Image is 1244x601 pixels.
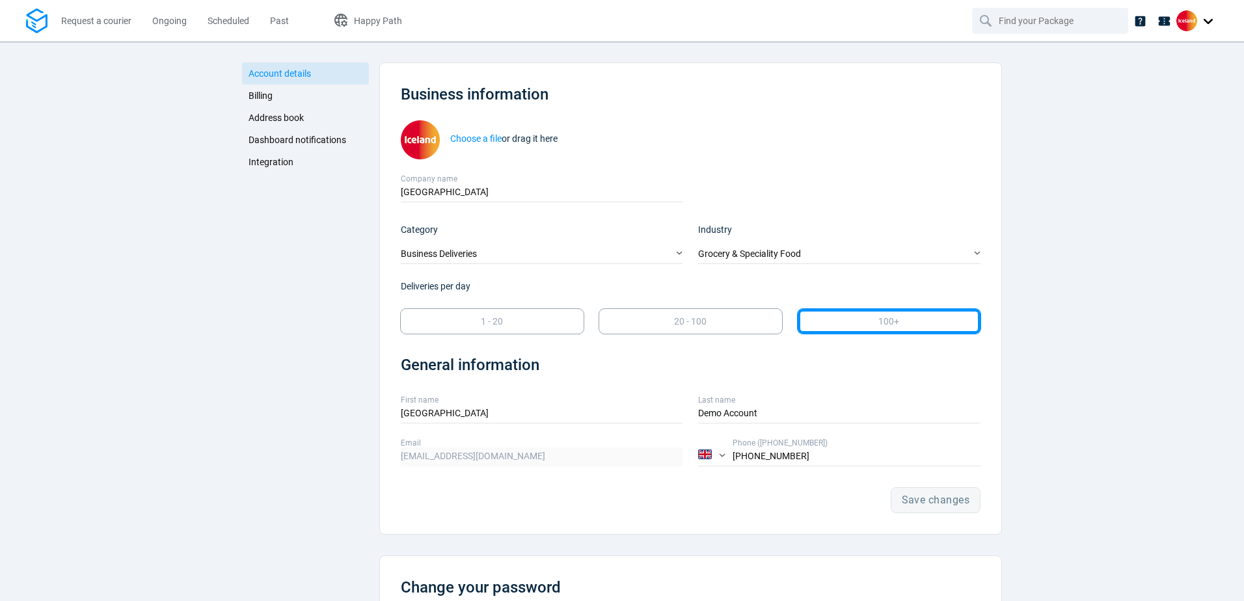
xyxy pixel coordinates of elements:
[242,129,369,151] a: Dashboard notifications
[450,133,502,144] strong: Choose a file
[698,394,980,406] label: Last name
[242,107,369,129] a: Address book
[733,437,980,449] label: Phone ([PHONE_NUMBER])
[999,8,1104,33] input: Find your Package
[270,16,289,26] span: Past
[26,8,47,34] img: Logo
[401,224,438,235] span: Category
[242,62,369,85] a: Account details
[249,113,304,123] span: Address book
[698,224,732,235] span: Industry
[698,449,712,459] img: Country flag
[401,85,548,103] span: Business information
[152,16,187,26] span: Ongoing
[401,245,683,264] div: Business Deliveries
[401,173,683,185] label: Company name
[61,16,131,26] span: Request a courier
[401,120,440,159] img: User uploaded content
[450,133,558,144] span: or drag it here
[401,280,980,293] p: Deliveries per day
[249,68,311,79] span: Account details
[878,315,899,328] p: 100+
[208,16,249,26] span: Scheduled
[401,437,683,449] label: Email
[401,578,561,596] span: Change your password
[354,16,402,26] span: Happy Path
[242,85,369,107] a: Billing
[674,315,707,328] p: 20 - 100
[1176,10,1197,31] img: Client
[401,356,539,374] span: General information
[249,157,293,167] span: Integration
[401,394,683,406] label: First name
[698,245,980,264] div: Grocery & Speciality Food
[242,151,369,173] a: Integration
[481,315,503,328] p: 1 - 20
[249,135,346,145] span: Dashboard notifications
[249,90,273,101] span: Billing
